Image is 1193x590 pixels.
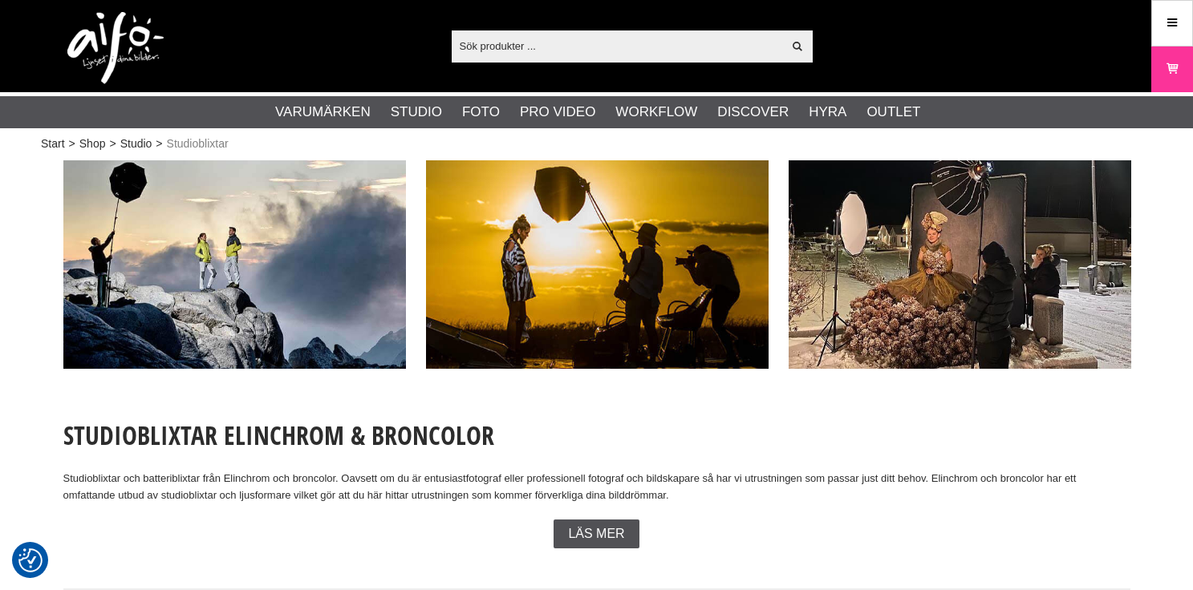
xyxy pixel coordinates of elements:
span: Läs mer [568,527,624,541]
h1: Studioblixtar Elinchrom & broncolor [63,418,1130,453]
button: Samtyckesinställningar [18,546,43,575]
p: Studioblixtar och batteriblixtar från Elinchrom och broncolor. Oavsett om du är entusiastfotograf... [63,471,1130,504]
a: Start [41,135,65,152]
img: logo.png [67,12,164,84]
img: Annons:010 ban-stubli012.jpg [63,160,406,369]
img: Annons:001 ban-stubli001.jpg [426,160,769,369]
a: Studio [391,102,442,123]
a: Studio [120,135,152,152]
a: Workflow [615,102,697,123]
a: Outlet [866,102,920,123]
a: Shop [79,135,106,152]
input: Sök produkter ... [452,34,783,58]
img: Revisit consent button [18,548,43,572]
span: > [69,135,75,152]
a: Pro Video [520,102,595,123]
a: Discover [717,102,789,123]
span: > [109,135,116,152]
a: Hyra [809,102,846,123]
span: > [156,135,162,152]
a: Foto [462,102,500,123]
img: Annons:011 ban-stubli008.jpg [789,160,1131,369]
span: Studioblixtar [167,135,229,152]
a: Varumärken [275,102,371,123]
